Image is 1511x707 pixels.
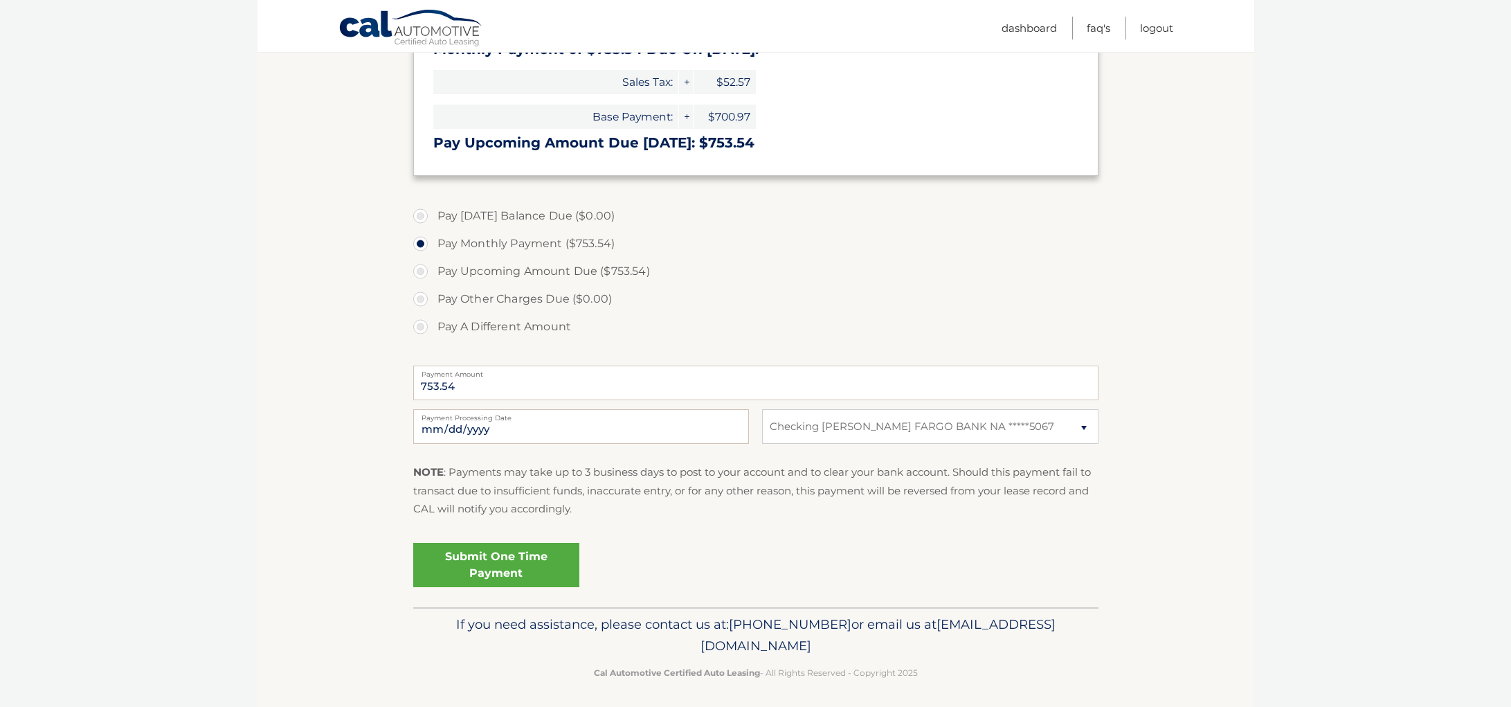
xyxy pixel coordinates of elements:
span: $700.97 [694,105,756,129]
label: Payment Amount [413,366,1098,377]
strong: NOTE [413,465,444,478]
label: Pay Other Charges Due ($0.00) [413,285,1098,313]
label: Pay A Different Amount [413,313,1098,341]
a: Cal Automotive [338,9,484,49]
span: Sales Tax: [433,70,678,94]
input: Payment Amount [413,366,1098,400]
a: Submit One Time Payment [413,543,579,587]
label: Pay [DATE] Balance Due ($0.00) [413,202,1098,230]
p: - All Rights Reserved - Copyright 2025 [422,665,1089,680]
p: If you need assistance, please contact us at: or email us at [422,614,1089,658]
span: $52.57 [694,70,756,94]
h3: Pay Upcoming Amount Due [DATE]: $753.54 [433,134,1078,152]
a: Dashboard [1002,17,1057,39]
a: FAQ's [1087,17,1110,39]
label: Pay Upcoming Amount Due ($753.54) [413,258,1098,285]
label: Pay Monthly Payment ($753.54) [413,230,1098,258]
span: + [679,70,693,94]
span: Base Payment: [433,105,678,129]
label: Payment Processing Date [413,409,749,420]
a: Logout [1140,17,1173,39]
input: Payment Date [413,409,749,444]
p: : Payments may take up to 3 business days to post to your account and to clear your bank account.... [413,463,1098,518]
span: + [679,105,693,129]
strong: Cal Automotive Certified Auto Leasing [594,668,760,678]
span: [PHONE_NUMBER] [729,616,851,632]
